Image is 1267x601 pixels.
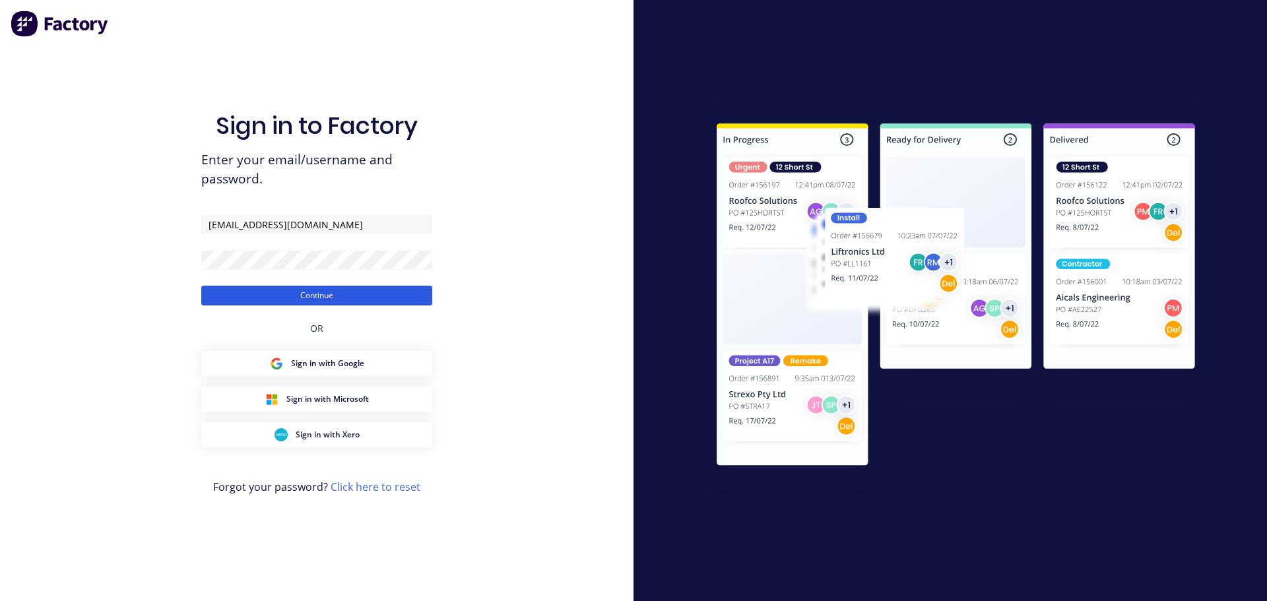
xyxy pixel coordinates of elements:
[265,393,278,406] img: Microsoft Sign in
[201,387,432,412] button: Microsoft Sign inSign in with Microsoft
[11,11,110,37] img: Factory
[331,480,420,494] a: Click here to reset
[201,214,432,234] input: Email/Username
[201,150,432,189] span: Enter your email/username and password.
[286,393,369,405] span: Sign in with Microsoft
[213,479,420,495] span: Forgot your password?
[216,111,418,140] h1: Sign in to Factory
[270,357,283,370] img: Google Sign in
[291,358,364,369] span: Sign in with Google
[201,286,432,305] button: Continue
[688,97,1224,497] img: Sign in
[275,428,288,441] img: Xero Sign in
[296,429,360,441] span: Sign in with Xero
[201,422,432,447] button: Xero Sign inSign in with Xero
[201,351,432,376] button: Google Sign inSign in with Google
[310,305,323,351] div: OR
